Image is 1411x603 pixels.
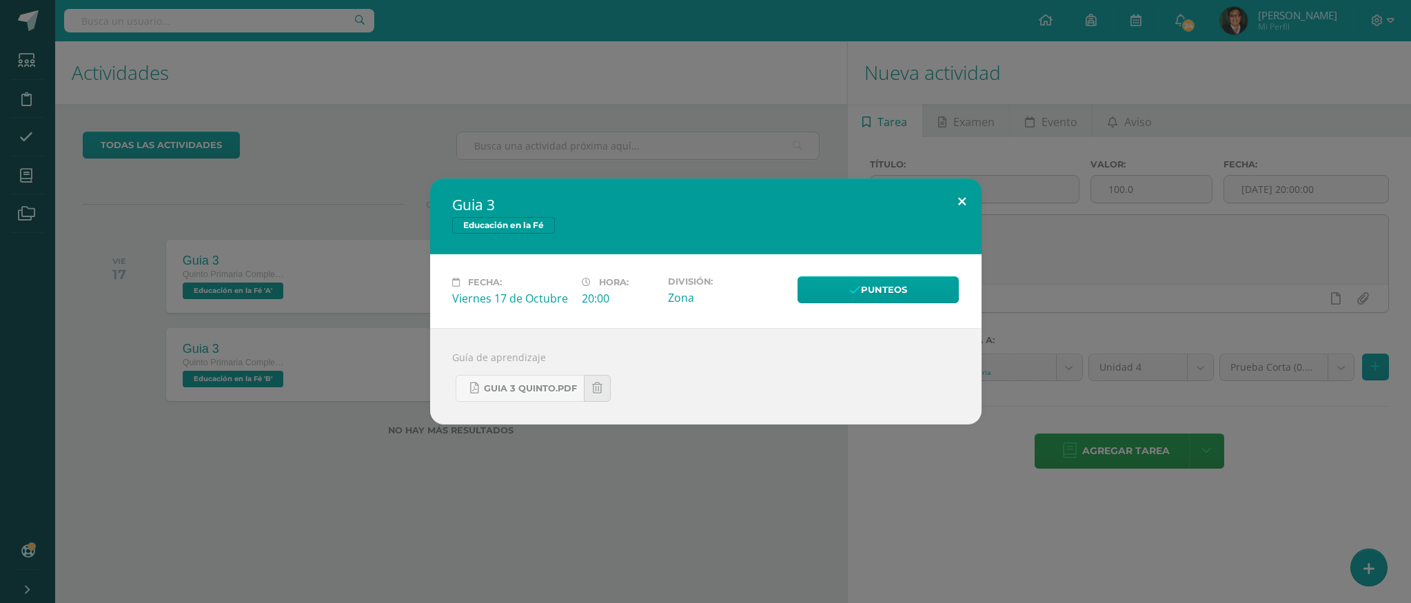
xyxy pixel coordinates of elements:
span: Fecha: [468,277,502,287]
a: Educación en la Fé [452,217,555,234]
div: Guía de aprendizaje [430,328,982,425]
a: guia 3 quinto.pdf [456,375,584,402]
div: Zona [668,290,786,305]
span: guia 3 quinto.pdf [484,383,577,394]
label: División: [668,276,786,287]
div: 20:00 [582,291,657,306]
button: Close (Esc) [942,178,982,225]
span: Hora: [599,277,629,287]
div: Viernes 17 de Octubre [452,291,571,306]
h2: Guia 3 [452,195,960,214]
a: Punteos [798,276,960,303]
